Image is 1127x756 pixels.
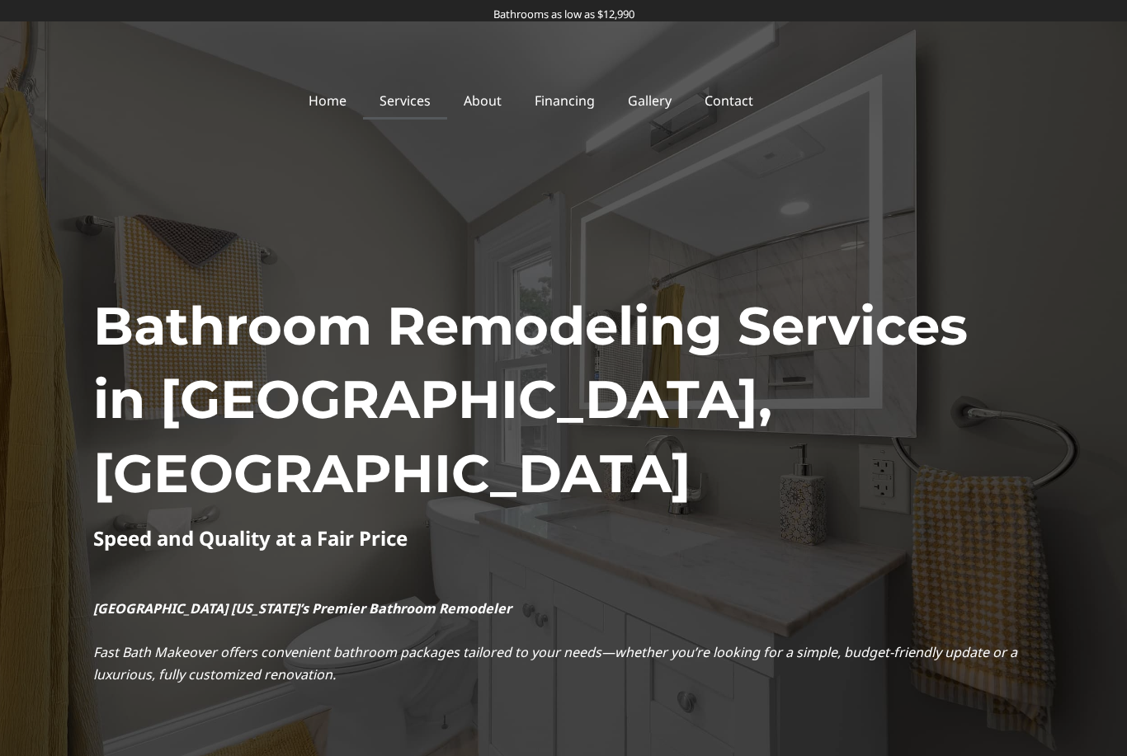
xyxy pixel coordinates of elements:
[93,643,1017,683] em: Fast Bath Makeover offers convenient bathroom packages tailored to your needs—whether you’re look...
[93,599,512,617] strong: [GEOGRAPHIC_DATA] [US_STATE]’s Premier Bathroom Remodeler
[518,82,611,120] a: Financing
[93,524,408,552] strong: Speed and Quality at a Fair Price
[447,82,518,120] a: About
[363,82,447,120] a: Services
[611,82,688,120] a: Gallery
[688,82,770,120] a: Contact
[292,82,363,120] a: Home
[93,289,1034,511] h1: Bathroom Remodeling Services in [GEOGRAPHIC_DATA], [GEOGRAPHIC_DATA]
